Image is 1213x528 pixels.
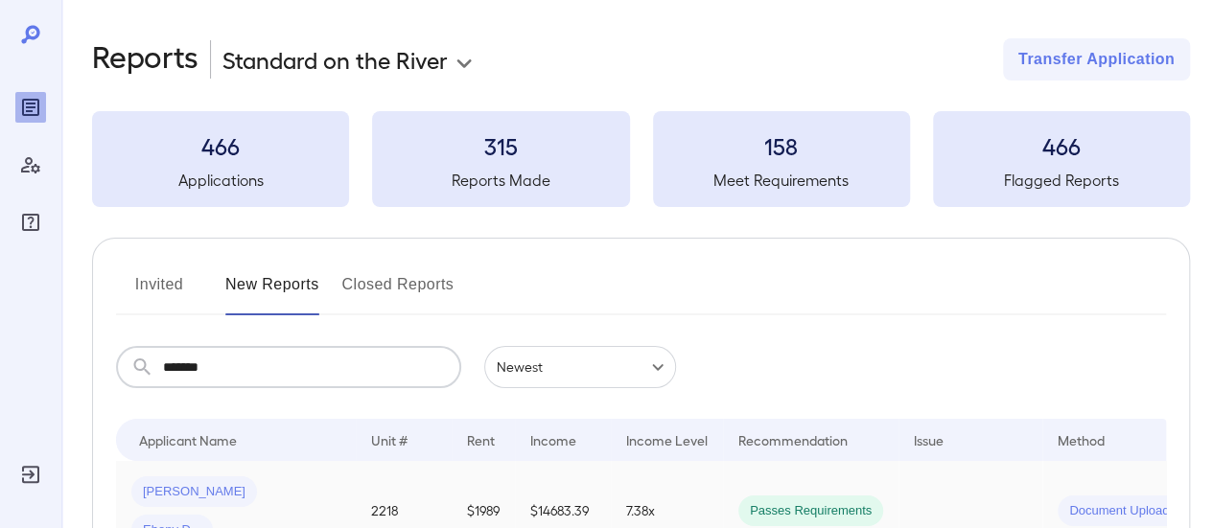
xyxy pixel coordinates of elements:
h3: 158 [653,130,910,161]
button: New Reports [225,269,319,315]
div: Income Level [626,428,708,451]
h5: Meet Requirements [653,169,910,192]
h2: Reports [92,38,198,80]
button: Closed Reports [342,269,455,315]
div: Method [1058,428,1105,451]
p: Standard on the River [222,44,448,75]
span: Passes Requirements [738,502,883,520]
div: Manage Users [15,149,46,180]
button: Invited [116,269,202,315]
div: Issue [914,428,945,451]
div: FAQ [15,207,46,238]
div: Income [530,428,576,451]
h5: Applications [92,169,349,192]
span: [PERSON_NAME] [131,483,257,501]
h3: 315 [372,130,629,161]
h5: Flagged Reports [933,169,1190,192]
div: Unit # [371,428,408,451]
h3: 466 [92,130,349,161]
span: Document Upload [1058,502,1180,520]
div: Reports [15,92,46,123]
summary: 466Applications315Reports Made158Meet Requirements466Flagged Reports [92,111,1190,207]
div: Applicant Name [139,428,237,451]
h5: Reports Made [372,169,629,192]
button: Transfer Application [1003,38,1190,80]
div: Newest [484,346,676,388]
div: Log Out [15,459,46,490]
h3: 466 [933,130,1190,161]
div: Recommendation [738,428,848,451]
div: Rent [467,428,498,451]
